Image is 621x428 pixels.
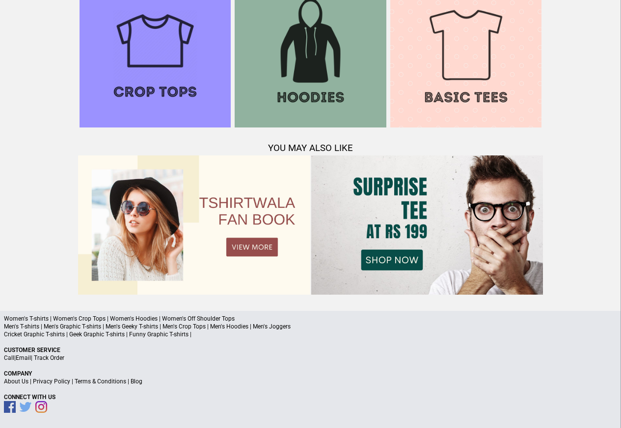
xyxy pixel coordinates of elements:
[4,378,28,385] a: About Us
[4,393,617,401] p: Connect With Us
[268,143,353,153] span: YOU MAY ALSO LIKE
[75,378,126,385] a: Terms & Conditions
[34,354,64,361] a: Track Order
[131,378,142,385] a: Blog
[4,378,617,385] p: | | |
[4,370,617,378] p: Company
[4,330,617,338] p: Cricket Graphic T-shirts | Geek Graphic T-shirts | Funny Graphic T-shirts |
[33,378,70,385] a: Privacy Policy
[4,354,617,362] p: | |
[4,323,617,330] p: Men's T-shirts | Men's Graphic T-shirts | Men's Geeky T-shirts | Men's Crop Tops | Men's Hoodies ...
[4,346,617,354] p: Customer Service
[4,315,617,323] p: Women's T-shirts | Women's Crop Tops | Women's Hoodies | Women's Off Shoulder Tops
[16,354,31,361] a: Email
[4,354,14,361] a: Call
